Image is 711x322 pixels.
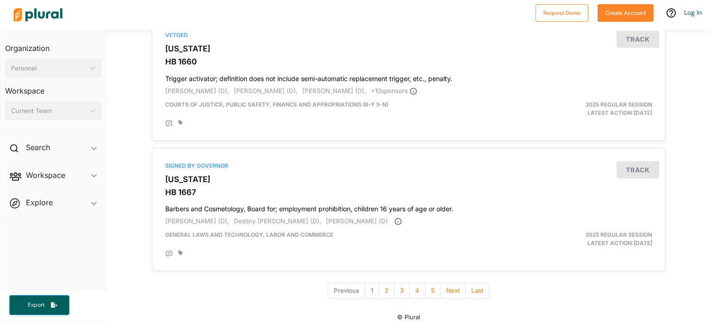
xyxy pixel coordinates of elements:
div: Latest Action: [DATE] [492,231,659,247]
button: Track [617,31,659,48]
div: Add tags [178,120,183,126]
button: Track [617,161,659,178]
span: Destiny [PERSON_NAME] (D), [234,217,321,225]
div: Current Team [11,106,86,116]
a: Request Demo [536,7,588,17]
span: [PERSON_NAME] (D), [302,87,366,95]
div: Personal [11,63,86,73]
a: Create Account [598,7,654,17]
h3: [US_STATE] [165,44,652,53]
button: Export [9,295,69,315]
div: Latest Action: [DATE] [492,101,659,117]
span: Export [21,301,51,309]
button: Last [465,283,489,299]
span: [PERSON_NAME] (D), [165,217,229,225]
a: Log In [684,8,702,17]
button: Request Demo [536,4,588,22]
button: 3 [394,283,410,299]
small: © Plural [397,314,420,321]
h4: Trigger activator; definition does not include semi-automatic replacement trigger, etc., penalty. [165,70,652,83]
span: [PERSON_NAME] (D), [234,87,298,95]
div: Vetoed [165,31,652,39]
button: 2 [379,283,394,299]
h3: Organization [5,35,101,55]
span: 2025 Regular Session [586,231,652,238]
span: 2025 Regular Session [586,101,652,108]
h4: Barbers and Cosmetology, Board for; employment prohibition, children 16 years of age or older. [165,201,652,213]
div: Add Position Statement [165,250,173,258]
button: 4 [409,283,425,299]
div: Add Position Statement [165,120,173,127]
h3: [US_STATE] [165,175,652,184]
span: Courts of Justice, Public Safety, Finance and Appropriations (8-Y 5-N) [165,101,388,108]
h3: HB 1667 [165,188,652,197]
span: [PERSON_NAME] (D) [326,217,388,225]
div: Signed by Governor [165,162,652,170]
button: Create Account [598,4,654,22]
span: General Laws and Technology, Labor and Commerce [165,231,333,238]
span: + 10 sponsor s [371,87,417,95]
span: [PERSON_NAME] (D), [165,87,229,95]
button: Next [440,283,466,299]
button: 5 [425,283,441,299]
h2: Search [26,142,50,152]
h3: HB 1660 [165,57,652,66]
h3: Workspace [5,77,101,98]
div: Add tags [178,250,183,256]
